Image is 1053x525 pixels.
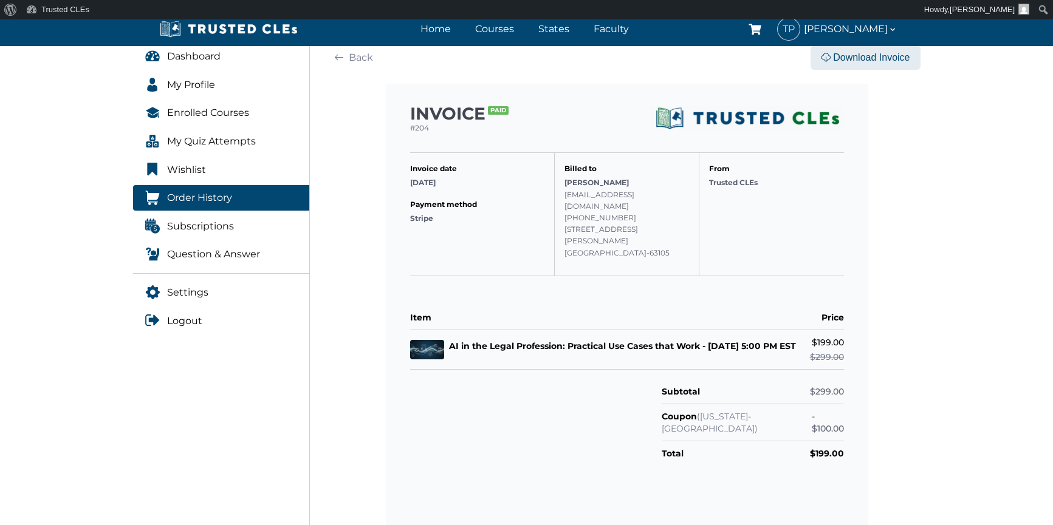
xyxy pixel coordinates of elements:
[167,190,232,206] span: Order History
[334,46,374,70] a: Back
[133,157,310,183] a: Wishlist
[591,20,632,38] a: Faculty
[133,280,310,305] a: Settings
[167,77,215,93] span: My Profile
[811,46,920,70] button: Download Invoice
[410,123,509,133] p: #204
[133,44,310,69] a: Dashboard
[472,20,517,38] a: Courses
[950,5,1015,14] span: [PERSON_NAME]
[809,305,844,330] th: Price
[410,163,544,174] div: Invoice date
[810,447,844,459] strong: $199.00
[133,72,310,98] a: My Profile
[133,242,310,267] a: Question & Answer
[410,305,809,330] th: Item
[167,246,260,262] span: Question & Answer
[167,285,208,300] span: Settings
[156,20,301,38] img: Trusted CLEs
[167,105,249,121] span: Enrolled Courses
[417,20,454,38] a: Home
[167,49,221,64] span: Dashboard
[133,100,310,126] a: Enrolled Courses
[410,104,509,123] h1: INVOICE
[133,185,310,211] a: Order History
[804,21,897,37] span: [PERSON_NAME]
[167,162,206,178] span: Wishlist
[564,177,689,188] div: [PERSON_NAME]
[410,198,544,210] div: Payment method
[133,214,310,239] a: Subscriptions
[662,385,700,398] div: Subtotal
[564,163,689,174] div: Billed to
[410,212,544,224] div: Stripe
[778,18,800,40] span: TP
[410,177,544,188] div: [DATE]
[812,410,844,435] div: - $100.00
[709,163,834,174] div: From
[133,129,310,154] a: My Quiz Attempts
[810,351,844,362] del: $299.00
[651,106,844,130] img: Trusted CLEs
[809,336,844,348] div: $199.00
[662,410,807,435] div: Coupon
[167,313,202,329] span: Logout
[662,411,758,434] span: ([US_STATE]-[GEOGRAPHIC_DATA])
[410,340,444,359] img: AI in the Legal Profession: Practical Use Cases that Work - 10/15 - 5:00 PM EST
[133,308,310,334] a: Logout
[449,340,796,359] div: AI in the Legal Profession: Practical Use Cases that Work - [DATE] 5:00 PM EST
[167,134,256,149] span: My Quiz Attempts
[810,385,844,398] div: $299.00
[709,177,834,188] div: Trusted CLEs
[488,106,509,115] span: Paid
[662,447,684,459] div: Total
[535,20,572,38] a: States
[564,189,689,259] div: [EMAIL_ADDRESS][DOMAIN_NAME] [PHONE_NUMBER] [STREET_ADDRESS][PERSON_NAME] [GEOGRAPHIC_DATA]-63105
[167,218,234,234] span: Subscriptions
